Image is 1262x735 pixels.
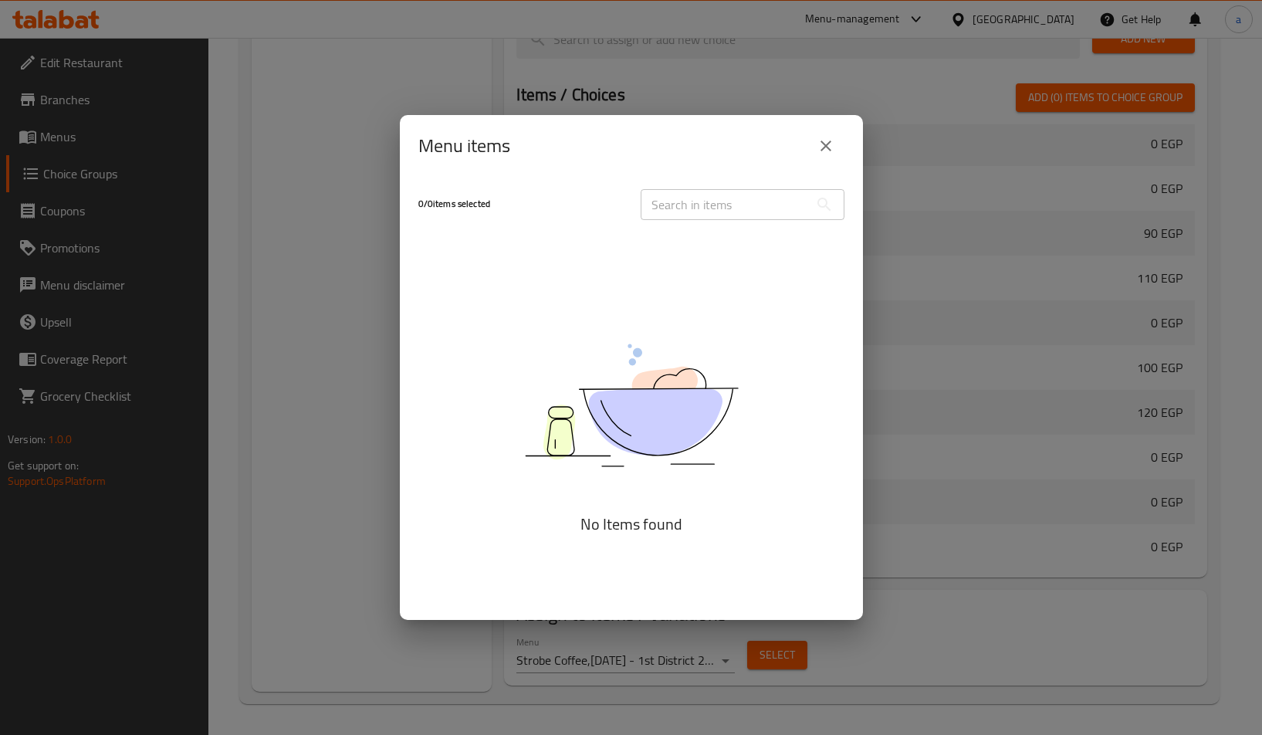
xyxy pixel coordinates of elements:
[641,189,809,220] input: Search in items
[438,303,824,507] img: dish.svg
[418,198,622,211] h5: 0 / 0 items selected
[418,134,510,158] h2: Menu items
[438,512,824,537] h5: No Items found
[807,127,844,164] button: close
